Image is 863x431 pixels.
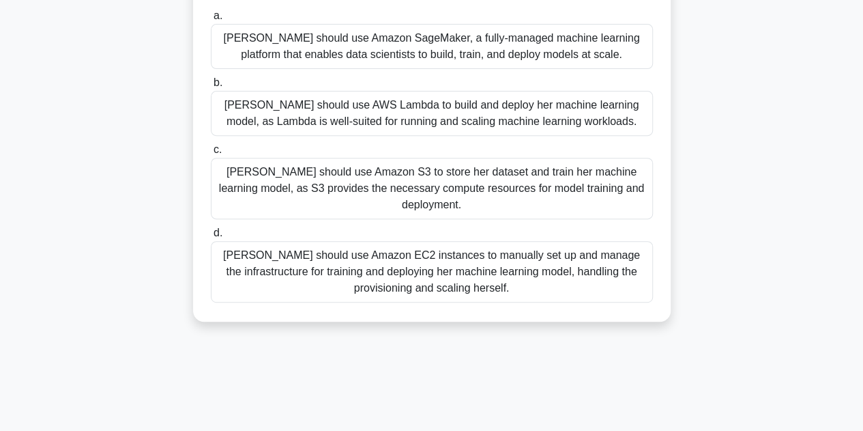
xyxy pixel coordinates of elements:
div: [PERSON_NAME] should use Amazon EC2 instances to manually set up and manage the infrastructure fo... [211,241,653,303]
div: [PERSON_NAME] should use AWS Lambda to build and deploy her machine learning model, as Lambda is ... [211,91,653,136]
span: c. [214,143,222,155]
div: [PERSON_NAME] should use Amazon SageMaker, a fully-managed machine learning platform that enables... [211,24,653,69]
div: [PERSON_NAME] should use Amazon S3 to store her dataset and train her machine learning model, as ... [211,158,653,219]
span: a. [214,10,222,21]
span: b. [214,77,222,88]
span: d. [214,227,222,238]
